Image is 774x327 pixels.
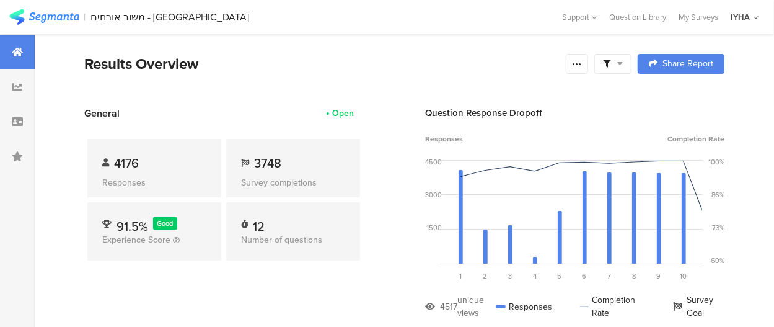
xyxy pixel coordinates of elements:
[426,223,442,233] div: 1500
[673,293,724,320] div: Survey Goal
[117,217,148,236] span: 91.5%
[457,293,496,320] div: unique views
[84,10,86,24] div: |
[425,106,724,120] div: Question Response Dropoff
[425,133,463,145] span: Responses
[102,233,170,246] span: Experience Score
[84,106,120,120] span: General
[459,271,462,281] span: 1
[102,176,206,189] div: Responses
[711,256,724,266] div: 60%
[562,7,597,27] div: Support
[440,300,457,313] div: 4517
[712,223,724,233] div: 73%
[9,9,79,25] img: segmanta logo
[254,154,281,172] span: 3748
[657,271,661,281] span: 9
[157,218,174,228] span: Good
[84,53,560,75] div: Results Overview
[731,11,750,23] div: IYHA
[680,271,687,281] span: 10
[483,271,488,281] span: 2
[607,271,611,281] span: 7
[425,157,442,167] div: 4500
[114,154,139,172] span: 4176
[241,176,345,189] div: Survey completions
[667,133,724,145] span: Completion Rate
[672,11,724,23] a: My Surveys
[711,190,724,200] div: 86%
[496,293,552,320] div: Responses
[558,271,562,281] span: 5
[253,217,265,230] div: 12
[332,107,354,120] div: Open
[241,233,322,246] span: Number of questions
[425,190,442,200] div: 3000
[91,11,250,23] div: משוב אורחים - [GEOGRAPHIC_DATA]
[632,271,636,281] span: 8
[533,271,537,281] span: 4
[603,11,672,23] a: Question Library
[708,157,724,167] div: 100%
[508,271,512,281] span: 3
[662,60,713,68] span: Share Report
[583,271,587,281] span: 6
[580,293,645,320] div: Completion Rate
